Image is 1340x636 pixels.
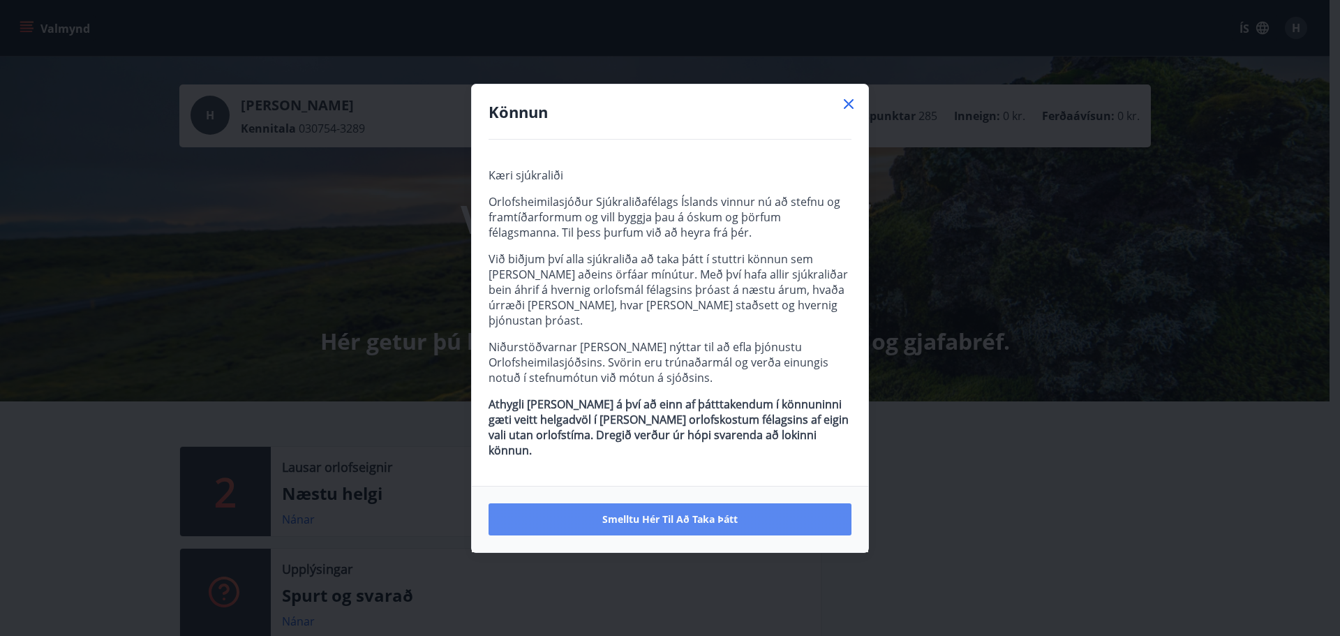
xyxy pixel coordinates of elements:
font: Athygli [PERSON_NAME] á því að einn af þátttakendum í könnuninni gæti veitt helgadvöl í [PERSON_N... [489,397,849,458]
font: Kæri sjúkraliði [489,168,563,183]
font: Smelltu hér til að taka þátt [602,512,738,526]
font: Orlofsheimilasjóður Sjúkraliðafélags Íslands vinnur nú að stefnu og framtíðarformum og vill byggj... [489,194,840,240]
font: Við biðjum því alla sjúkraliða að taka þátt í stuttri könnun sem [PERSON_NAME] aðeins örfáar mínú... [489,251,848,328]
button: Smelltu hér til að taka þátt [489,503,851,535]
font: Niðurstöðvarnar [PERSON_NAME] nýttar til að efla þjónustu Orlofsheimilasjóðsins. Svörin eru trúna... [489,339,828,385]
font: Könnun [489,101,548,122]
